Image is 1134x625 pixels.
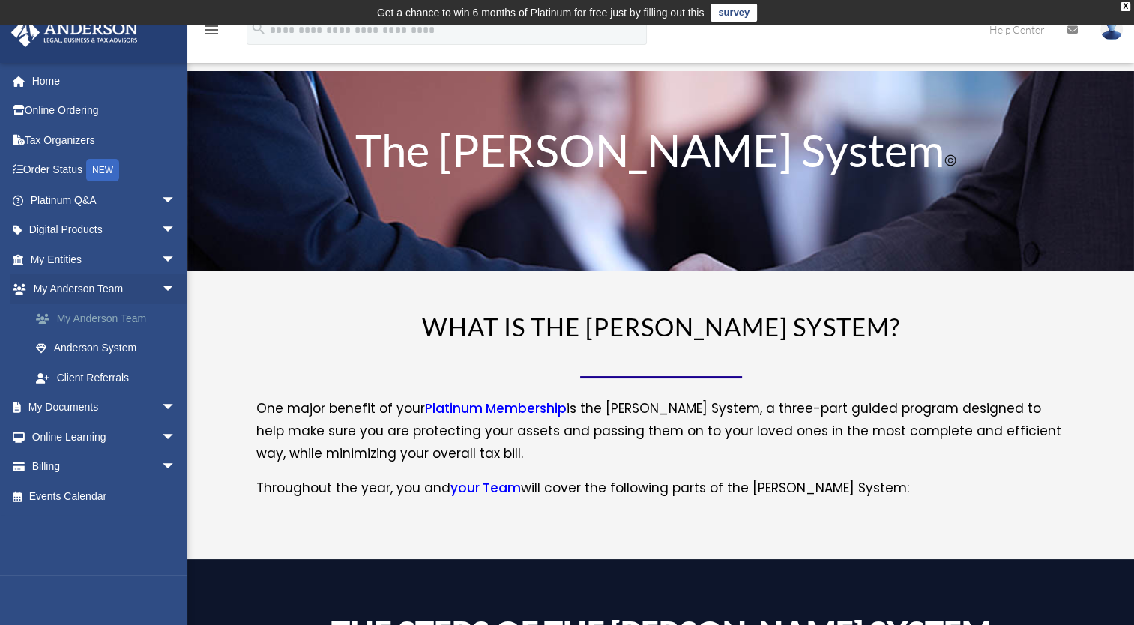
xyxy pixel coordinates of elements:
[1121,2,1130,11] div: close
[10,155,199,186] a: Order StatusNEW
[711,4,757,22] a: survey
[10,96,199,126] a: Online Ordering
[256,398,1066,477] p: One major benefit of your is the [PERSON_NAME] System, a three-part guided program designed to he...
[250,20,267,37] i: search
[161,215,191,246] span: arrow_drop_down
[450,479,521,504] a: your Team
[10,66,199,96] a: Home
[161,393,191,423] span: arrow_drop_down
[10,185,199,215] a: Platinum Q&Aarrow_drop_down
[10,244,199,274] a: My Entitiesarrow_drop_down
[256,477,1066,500] p: Throughout the year, you and will cover the following parts of the [PERSON_NAME] System:
[202,26,220,39] a: menu
[10,215,199,245] a: Digital Productsarrow_drop_down
[161,274,191,305] span: arrow_drop_down
[202,21,220,39] i: menu
[1100,19,1123,40] img: User Pic
[10,452,199,482] a: Billingarrow_drop_down
[7,18,142,47] img: Anderson Advisors Platinum Portal
[10,422,199,452] a: Online Learningarrow_drop_down
[21,304,199,333] a: My Anderson Team
[10,481,199,511] a: Events Calendar
[377,4,705,22] div: Get a chance to win 6 months of Platinum for free just by filling out this
[161,185,191,216] span: arrow_drop_down
[10,274,199,304] a: My Anderson Teamarrow_drop_down
[86,159,119,181] div: NEW
[161,244,191,275] span: arrow_drop_down
[10,125,199,155] a: Tax Organizers
[425,399,567,425] a: Platinum Membership
[21,363,199,393] a: Client Referrals
[10,393,199,423] a: My Documentsarrow_drop_down
[422,312,900,342] span: WHAT IS THE [PERSON_NAME] SYSTEM?
[21,333,191,363] a: Anderson System
[161,452,191,483] span: arrow_drop_down
[282,127,1039,180] h1: The [PERSON_NAME] System
[161,422,191,453] span: arrow_drop_down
